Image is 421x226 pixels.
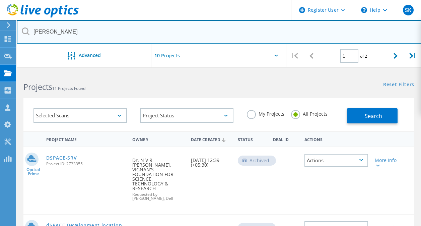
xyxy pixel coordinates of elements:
[140,108,234,123] div: Project Status
[286,44,303,68] div: |
[347,108,398,123] button: Search
[375,158,399,167] div: More Info
[404,44,421,68] div: |
[23,81,52,92] b: Projects
[129,133,188,145] div: Owner
[270,133,301,145] div: Deal Id
[46,156,77,160] a: DSPACE-SRV
[238,156,276,166] div: Archived
[52,86,85,91] span: 11 Projects Found
[405,7,411,13] span: SK
[291,110,328,116] label: All Projects
[188,147,234,174] div: [DATE] 12:39 (+05:30)
[361,7,367,13] svg: \n
[188,133,234,146] div: Date Created
[7,14,79,19] a: Live Optics Dashboard
[304,154,368,167] div: Actions
[79,53,101,58] span: Advanced
[360,53,367,59] span: of 2
[129,147,188,207] div: Dr. N V R [PERSON_NAME], VIGNAN'S FOUNDATION FOR SCIENCE, TECHNOLOGY & RESEARCH
[132,192,184,201] span: Requested by [PERSON_NAME], Dell
[301,133,371,145] div: Actions
[23,168,43,176] span: Optical Prime
[46,162,126,166] span: Project ID: 2733355
[43,133,129,145] div: Project Name
[247,110,284,116] label: My Projects
[234,133,270,145] div: Status
[383,82,414,88] a: Reset Filters
[33,108,127,123] div: Selected Scans
[365,112,382,120] span: Search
